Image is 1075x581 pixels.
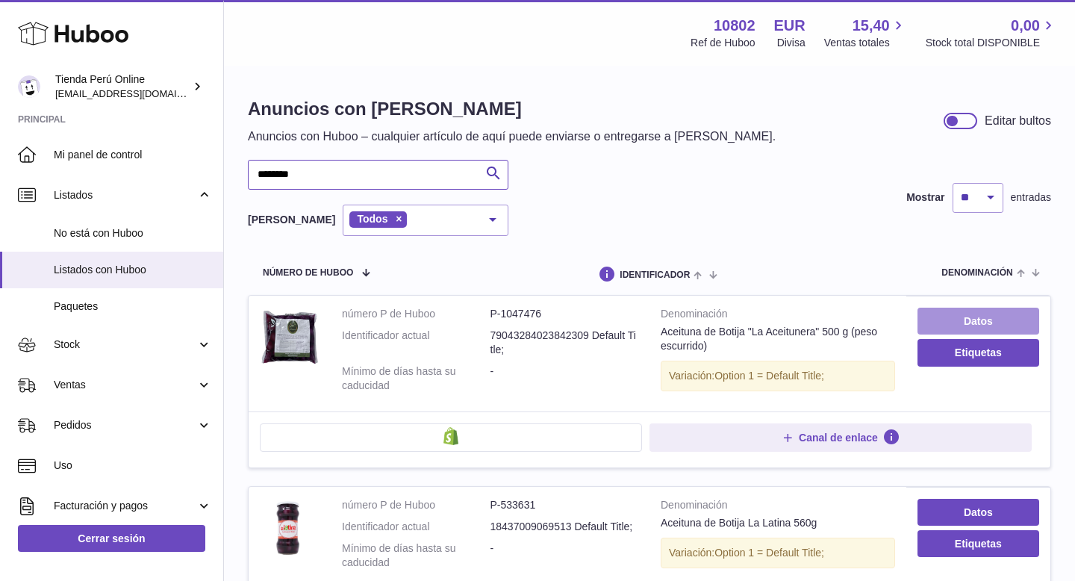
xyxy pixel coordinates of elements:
a: Datos [917,308,1039,335]
dd: P-1047476 [490,307,639,321]
div: Ref de Huboo [691,36,755,50]
span: [EMAIL_ADDRESS][DOMAIN_NAME] [55,87,219,99]
dt: Identificador actual [342,520,490,534]
h1: Anuncios con [PERSON_NAME] [248,97,776,121]
span: Option 1 = Default Title; [714,370,824,382]
span: Facturación y pagos [54,499,196,513]
div: Variación: [661,361,895,391]
p: Anuncios con Huboo – cualquier artículo de aquí puede enviarse o entregarse a [PERSON_NAME]. [248,128,776,145]
dt: Identificador actual [342,329,490,357]
dd: P-533631 [490,498,639,512]
dd: 18437009069513 Default Title; [490,520,639,534]
span: Uso [54,459,212,473]
dt: Mínimo de días hasta su caducidad [342,364,490,393]
a: 15,40 Ventas totales [824,16,907,50]
strong: 10802 [714,16,755,36]
dd: 79043284023842309 Default Title; [490,329,639,357]
img: Aceituna de Botija "La Aceitunera" 500 g (peso escurrido) [260,307,320,367]
span: 15,40 [853,16,890,36]
img: Aceituna de Botija La Latina 560g [260,498,320,558]
span: Mi panel de control [54,148,212,162]
strong: Denominación [661,307,895,325]
dt: número P de Huboo [342,498,490,512]
button: Etiquetas [917,339,1039,366]
button: Etiquetas [917,530,1039,557]
label: [PERSON_NAME] [248,213,335,227]
span: Ventas [54,378,196,392]
div: Variación: [661,538,895,568]
span: Pedidos [54,418,196,432]
dd: - [490,364,639,393]
span: identificador [620,270,690,280]
a: Cerrar sesión [18,525,205,552]
span: 0,00 [1011,16,1040,36]
span: Stock [54,338,196,352]
span: entradas [1011,190,1051,205]
strong: Denominación [661,498,895,516]
div: Aceituna de Botija La Latina 560g [661,516,895,530]
dd: - [490,541,639,570]
span: número de Huboo [263,268,353,278]
button: Canal de enlace [649,423,1032,452]
label: Mostrar [906,190,944,205]
dt: Mínimo de días hasta su caducidad [342,541,490,570]
div: Aceituna de Botija "La Aceitunera" 500 g (peso escurrido) [661,325,895,353]
div: Divisa [777,36,806,50]
span: Ventas totales [824,36,907,50]
div: Editar bultos [985,113,1051,129]
span: Option 1 = Default Title; [714,547,824,559]
img: shopify-small.png [443,427,459,445]
div: Tienda Perú Online [55,72,190,101]
span: Paquetes [54,299,212,314]
span: Canal de enlace [799,431,878,444]
span: Listados [54,188,196,202]
strong: EUR [774,16,806,36]
span: Todos [357,213,387,225]
span: Stock total DISPONIBLE [926,36,1057,50]
a: Datos [917,499,1039,526]
span: No está con Huboo [54,226,212,240]
a: 0,00 Stock total DISPONIBLE [926,16,1057,50]
span: denominación [941,268,1012,278]
dt: número P de Huboo [342,307,490,321]
img: contacto@tiendaperuonline.com [18,75,40,98]
span: Listados con Huboo [54,263,212,277]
